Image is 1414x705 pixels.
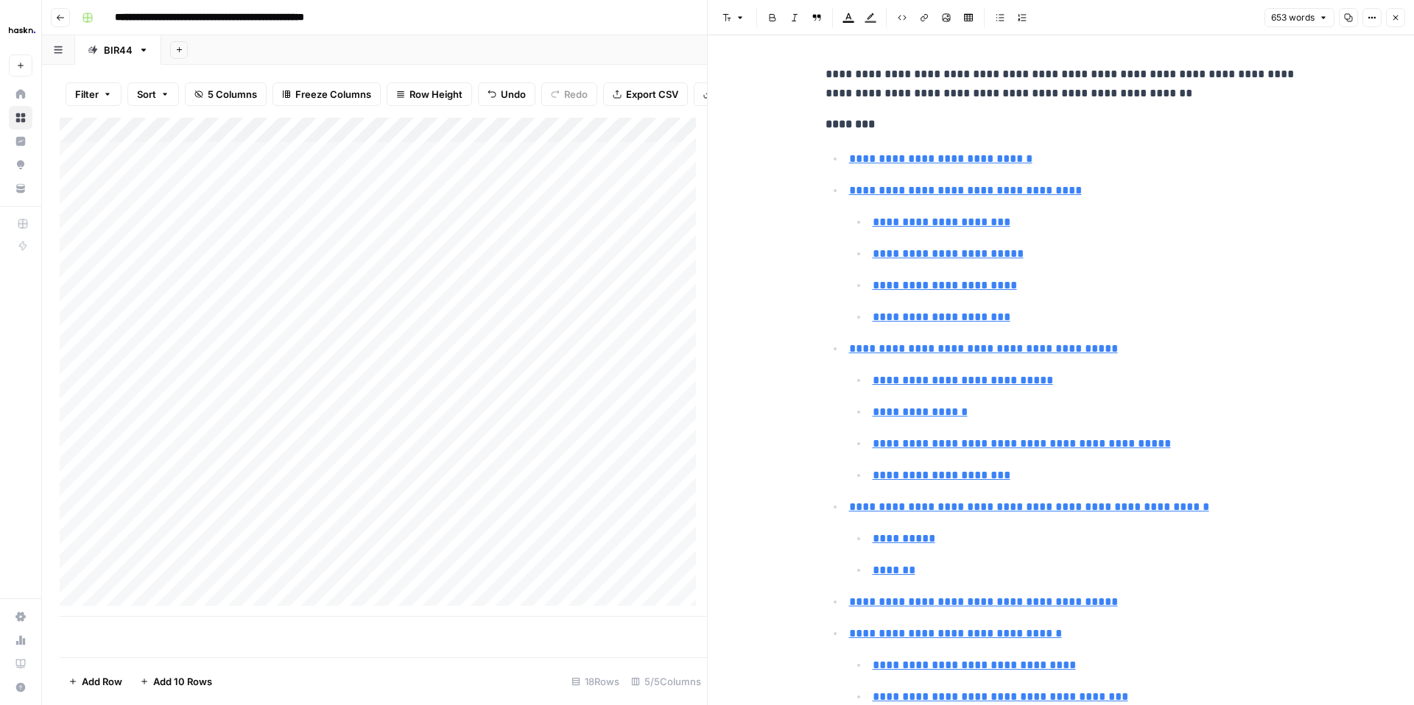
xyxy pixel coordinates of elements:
[387,82,472,106] button: Row Height
[566,670,625,693] div: 18 Rows
[272,82,381,106] button: Freeze Columns
[1264,8,1334,27] button: 653 words
[9,82,32,106] a: Home
[9,130,32,153] a: Insights
[75,35,161,65] a: BIR44
[127,82,179,106] button: Sort
[60,670,131,693] button: Add Row
[75,87,99,102] span: Filter
[409,87,462,102] span: Row Height
[66,82,122,106] button: Filter
[104,43,133,57] div: BIR44
[9,17,35,43] img: Haskn Logo
[626,87,678,102] span: Export CSV
[9,12,32,49] button: Workspace: Haskn
[1271,11,1315,24] span: 653 words
[564,87,588,102] span: Redo
[541,82,597,106] button: Redo
[9,628,32,652] a: Usage
[295,87,371,102] span: Freeze Columns
[131,670,221,693] button: Add 10 Rows
[9,106,32,130] a: Browse
[9,177,32,200] a: Your Data
[153,674,212,689] span: Add 10 Rows
[625,670,707,693] div: 5/5 Columns
[501,87,526,102] span: Undo
[9,605,32,628] a: Settings
[137,87,156,102] span: Sort
[9,153,32,177] a: Opportunities
[478,82,535,106] button: Undo
[603,82,688,106] button: Export CSV
[208,87,257,102] span: 5 Columns
[185,82,267,106] button: 5 Columns
[9,652,32,676] a: Learning Hub
[82,674,122,689] span: Add Row
[9,676,32,699] button: Help + Support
